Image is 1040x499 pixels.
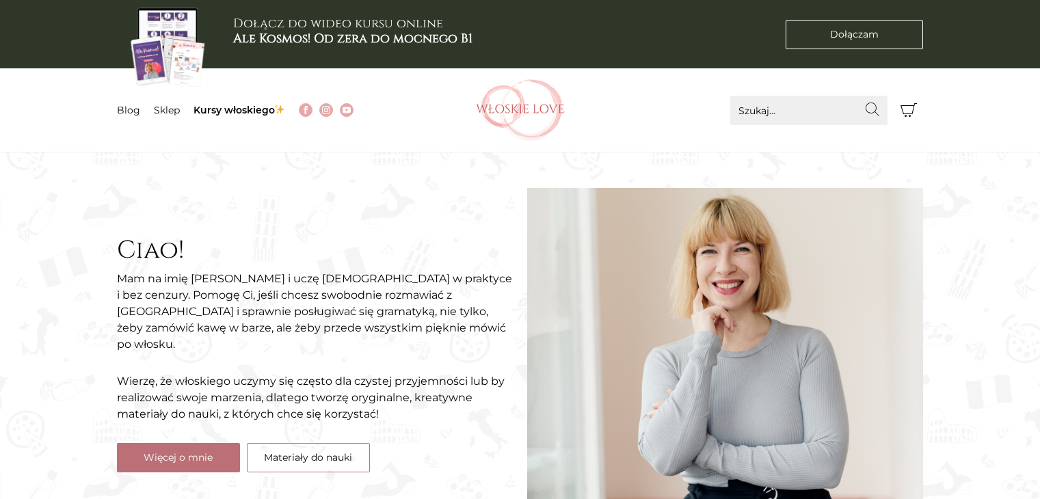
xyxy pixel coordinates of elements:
[117,373,514,422] p: Wierzę, że włoskiego uczymy się często dla czystej przyjemności lub by realizować swoje marzenia,...
[894,96,924,125] button: Koszyk
[233,16,472,46] h3: Dołącz do wideo kursu online
[275,105,284,114] img: ✨
[117,271,514,353] p: Mam na imię [PERSON_NAME] i uczę [DEMOGRAPHIC_DATA] w praktyce i bez cenzury. Pomogę Ci, jeśli ch...
[830,27,879,42] span: Dołączam
[154,104,180,116] a: Sklep
[117,443,240,472] a: Więcej o mnie
[786,20,923,49] a: Dołączam
[117,104,140,116] a: Blog
[117,236,514,265] h2: Ciao!
[730,96,888,125] input: Szukaj...
[247,443,370,472] a: Materiały do nauki
[233,30,472,47] b: Ale Kosmos! Od zera do mocnego B1
[194,104,286,116] a: Kursy włoskiego
[476,79,565,141] img: Włoskielove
